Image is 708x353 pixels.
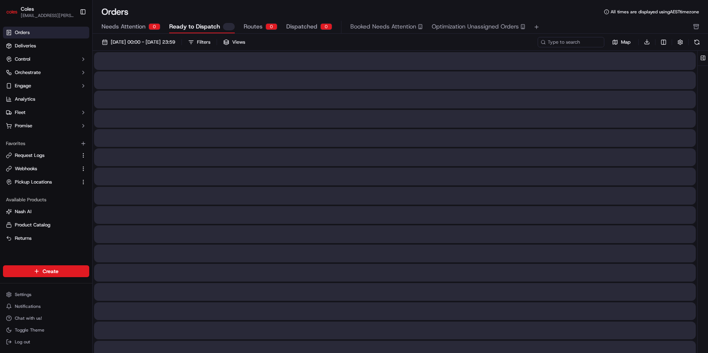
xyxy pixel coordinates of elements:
span: Fleet [15,109,26,116]
span: Toggle Theme [15,327,44,333]
span: Settings [15,292,31,297]
button: Create [3,265,89,277]
a: Webhooks [6,165,77,172]
div: Favorites [3,138,89,149]
button: ColesColes[EMAIL_ADDRESS][PERSON_NAME][PERSON_NAME][DOMAIN_NAME] [3,3,77,21]
img: Coles [6,6,18,18]
span: Notifications [15,303,41,309]
a: Analytics [3,93,89,105]
span: Analytics [15,96,35,102]
h1: Orders [101,6,128,18]
button: Toggle Theme [3,325,89,335]
span: Routes [244,22,263,31]
span: Dispatched [286,22,317,31]
button: Notifications [3,301,89,312]
button: Nash AI [3,206,89,218]
a: Orders [3,27,89,38]
button: Engage [3,80,89,92]
span: Returns [15,235,31,242]
button: Filters [185,37,214,47]
span: Log out [15,339,30,345]
span: Views [232,39,245,46]
span: Nash AI [15,208,31,215]
a: Deliveries [3,40,89,52]
div: Available Products [3,194,89,206]
span: Product Catalog [15,222,50,228]
button: Chat with us! [3,313,89,323]
span: [DATE] 00:00 - [DATE] 23:59 [111,39,175,46]
button: Pickup Locations [3,176,89,188]
span: Booked Needs Attention [350,22,416,31]
button: Log out [3,337,89,347]
button: [EMAIL_ADDRESS][PERSON_NAME][PERSON_NAME][DOMAIN_NAME] [21,13,74,19]
button: Map [607,38,635,47]
span: Pickup Locations [15,179,52,185]
button: Settings [3,289,89,300]
button: Returns [3,232,89,244]
span: Needs Attention [101,22,146,31]
button: Control [3,53,89,65]
span: Orders [15,29,30,36]
button: Request Logs [3,149,89,161]
button: Product Catalog [3,219,89,231]
div: 0 [265,23,277,30]
button: Webhooks [3,163,89,175]
span: Map [621,39,631,46]
span: Deliveries [15,43,36,49]
div: 0 [148,23,160,30]
span: Orchestrate [15,69,41,76]
button: Views [220,37,248,47]
span: Webhooks [15,165,37,172]
span: All times are displayed using AEST timezone [611,9,699,15]
a: Request Logs [6,152,77,159]
button: Orchestrate [3,67,89,78]
a: Product Catalog [6,222,86,228]
span: Create [43,268,59,275]
a: Nash AI [6,208,86,215]
button: Coles [21,5,34,13]
button: Fleet [3,107,89,118]
button: [DATE] 00:00 - [DATE] 23:59 [98,37,178,47]
a: Pickup Locations [6,179,77,185]
span: Control [15,56,30,63]
div: 0 [320,23,332,30]
span: Ready to Dispatch [169,22,220,31]
span: Promise [15,122,32,129]
button: Promise [3,120,89,132]
span: Engage [15,83,31,89]
div: Filters [197,39,210,46]
button: Refresh [692,37,702,47]
a: Returns [6,235,86,242]
span: Optimization Unassigned Orders [432,22,519,31]
span: Request Logs [15,152,44,159]
span: Chat with us! [15,315,42,321]
input: Type to search [538,37,604,47]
